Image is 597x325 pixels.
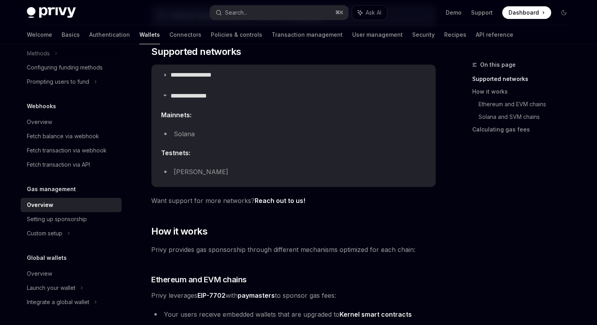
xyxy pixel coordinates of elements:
div: Overview [27,117,52,127]
span: Supported networks [151,45,241,58]
strong: Testnets: [161,149,190,157]
a: EIP-7702 [197,291,225,300]
div: Integrate a global wallet [27,297,89,307]
a: Wallets [139,25,160,44]
div: Launch your wallet [27,283,75,293]
div: Configuring funding methods [27,63,103,72]
div: Overview [27,200,53,210]
a: Fetch transaction via webhook [21,143,122,158]
span: Want support for more networks? [151,195,436,206]
li: [PERSON_NAME] [161,166,426,177]
strong: paymasters [238,291,275,299]
button: Toggle dark mode [558,6,570,19]
span: Privy provides gas sponsorship through different mechanisms optimized for each chain: [151,244,436,255]
a: Ethereum and EVM chains [479,98,576,111]
a: Supported networks [472,73,576,85]
a: Connectors [169,25,201,44]
a: API reference [476,25,513,44]
span: ⌘ K [335,9,344,16]
li: Your users receive embedded wallets that are upgraded to [151,309,436,320]
h5: Global wallets [27,253,67,263]
a: Support [471,9,493,17]
a: Overview [21,115,122,129]
a: Policies & controls [211,25,262,44]
a: Reach out to us! [255,197,305,205]
h5: Gas management [27,184,76,194]
a: User management [352,25,403,44]
div: Overview [27,269,52,278]
a: Demo [446,9,462,17]
div: Custom setup [27,229,62,238]
li: Solana [161,128,426,139]
a: Basics [62,25,80,44]
a: Configuring funding methods [21,60,122,75]
div: Fetch balance via webhook [27,132,99,141]
a: Authentication [89,25,130,44]
a: Overview [21,198,122,212]
h5: Webhooks [27,101,56,111]
div: Search... [225,8,247,17]
a: Kernel smart contracts [340,310,412,319]
a: Fetch balance via webhook [21,129,122,143]
div: Setting up sponsorship [27,214,87,224]
a: Solana and SVM chains [479,111,576,123]
a: Recipes [444,25,466,44]
button: Search...⌘K [210,6,348,20]
span: Ethereum and EVM chains [151,274,247,285]
a: Setting up sponsorship [21,212,122,226]
a: Transaction management [272,25,343,44]
span: On this page [480,60,516,70]
span: How it works [151,225,207,238]
div: Prompting users to fund [27,77,89,86]
span: Ask AI [366,9,381,17]
div: Fetch transaction via webhook [27,146,107,155]
a: Calculating gas fees [472,123,576,136]
a: How it works [472,85,576,98]
span: Dashboard [509,9,539,17]
a: Security [412,25,435,44]
div: Fetch transaction via API [27,160,90,169]
strong: Mainnets: [161,111,191,119]
a: Welcome [27,25,52,44]
span: Privy leverages with to sponsor gas fees: [151,290,436,301]
a: Overview [21,267,122,281]
a: Dashboard [502,6,551,19]
img: dark logo [27,7,76,18]
button: Ask AI [352,6,387,20]
a: Fetch transaction via API [21,158,122,172]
